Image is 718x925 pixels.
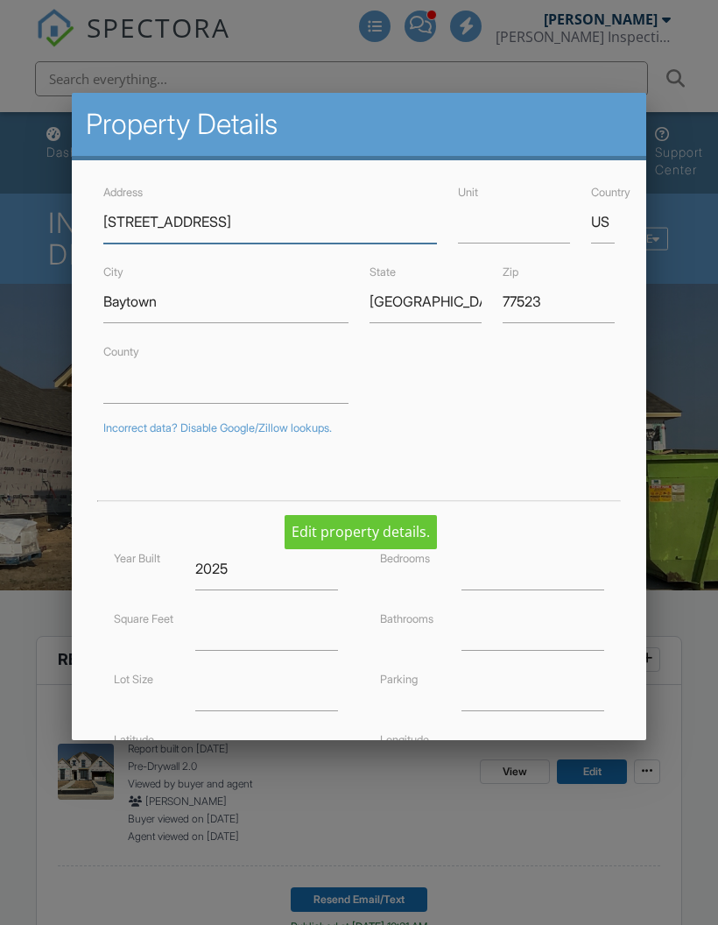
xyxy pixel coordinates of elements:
[503,265,518,279] label: Zip
[114,673,153,686] label: Lot Size
[380,612,433,625] label: Bathrooms
[103,265,123,279] label: City
[380,673,418,686] label: Parking
[103,421,615,435] div: Incorrect data? Disable Google/Zillow lookups.
[458,186,478,199] label: Unit
[380,552,430,565] label: Bedrooms
[114,612,173,625] label: Square Feet
[114,552,160,565] label: Year Built
[103,186,143,199] label: Address
[103,345,139,358] label: County
[114,733,154,746] label: Latitude
[86,107,632,142] h2: Property Details
[380,733,429,746] label: Longitude
[591,186,630,199] label: Country
[370,265,396,279] label: State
